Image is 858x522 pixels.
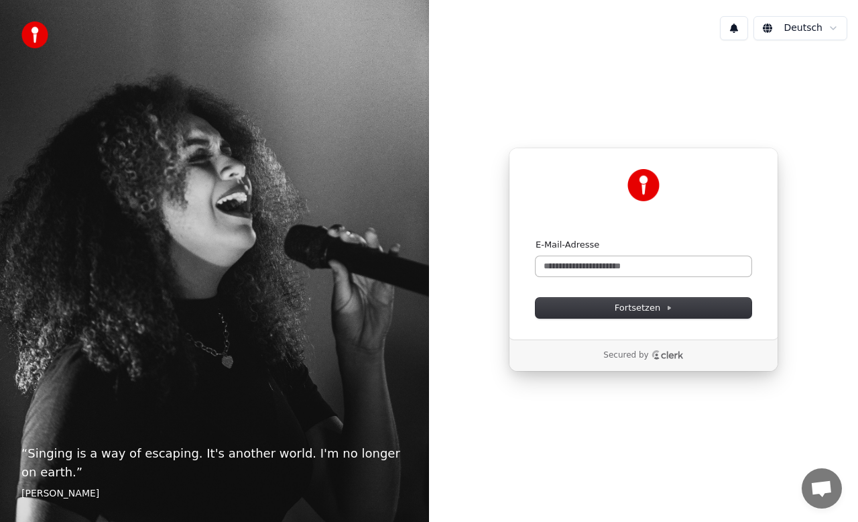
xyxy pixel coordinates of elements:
[21,21,48,48] img: youka
[21,487,408,501] footer: [PERSON_NAME]
[802,468,842,509] div: Chat öffnen
[536,298,751,318] button: Fortsetzen
[536,239,599,251] label: E-Mail-Adresse
[652,350,684,360] a: Clerk logo
[603,350,648,361] p: Secured by
[627,169,660,201] img: Youka
[21,444,408,482] p: “ Singing is a way of escaping. It's another world. I'm no longer on earth. ”
[615,302,672,314] span: Fortsetzen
